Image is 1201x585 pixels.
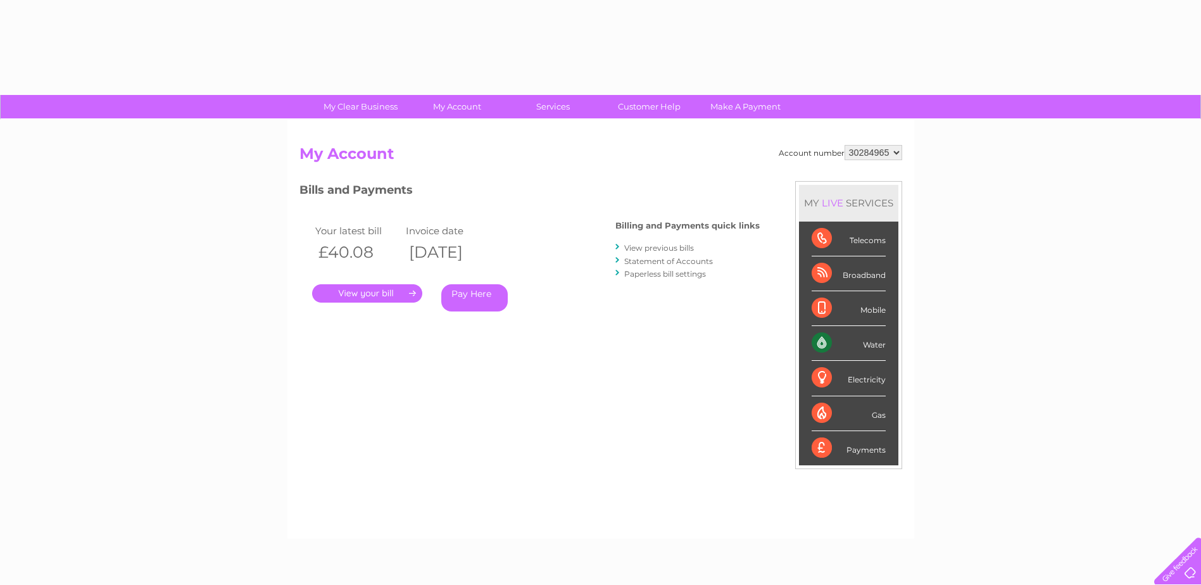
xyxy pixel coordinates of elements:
[615,221,760,230] h4: Billing and Payments quick links
[812,222,886,256] div: Telecoms
[812,291,886,326] div: Mobile
[312,222,403,239] td: Your latest bill
[312,239,403,265] th: £40.08
[312,284,422,303] a: .
[812,396,886,431] div: Gas
[812,361,886,396] div: Electricity
[308,95,413,118] a: My Clear Business
[597,95,701,118] a: Customer Help
[501,95,605,118] a: Services
[819,197,846,209] div: LIVE
[403,239,494,265] th: [DATE]
[441,284,508,311] a: Pay Here
[299,145,902,169] h2: My Account
[779,145,902,160] div: Account number
[624,256,713,266] a: Statement of Accounts
[299,181,760,203] h3: Bills and Payments
[624,243,694,253] a: View previous bills
[405,95,509,118] a: My Account
[812,256,886,291] div: Broadband
[624,269,706,279] a: Paperless bill settings
[812,431,886,465] div: Payments
[403,222,494,239] td: Invoice date
[812,326,886,361] div: Water
[693,95,798,118] a: Make A Payment
[799,185,898,221] div: MY SERVICES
